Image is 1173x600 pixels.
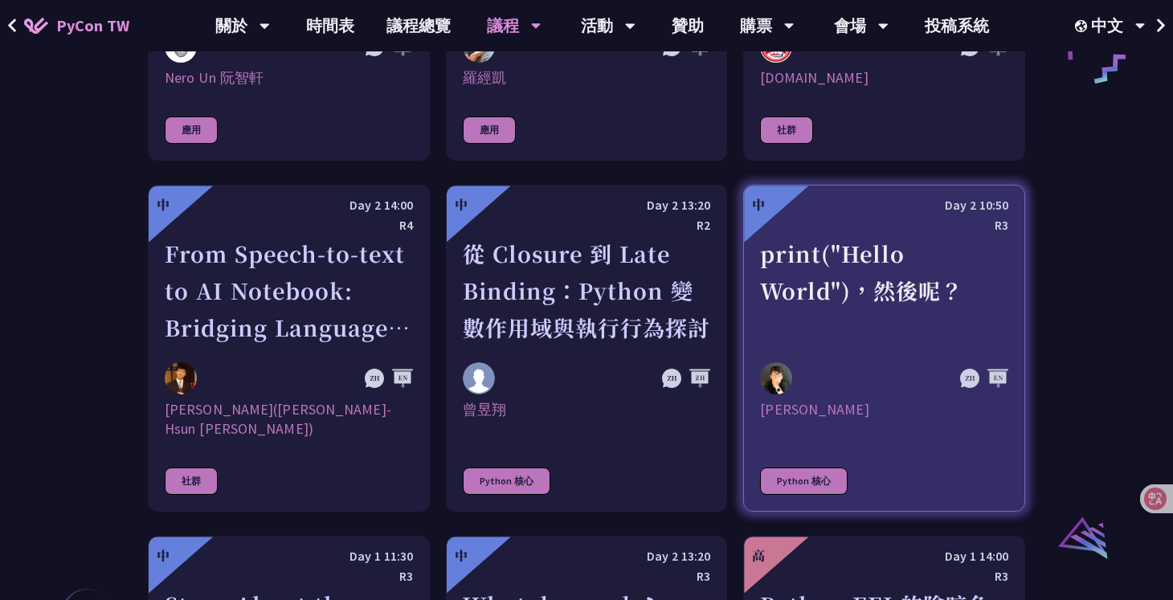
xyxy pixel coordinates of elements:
div: R2 [463,215,711,235]
div: 中 [455,546,468,565]
div: 羅經凱 [463,68,711,88]
div: 中 [157,546,170,565]
div: Python 核心 [463,467,550,495]
div: Nero Un 阮智軒 [165,68,413,88]
div: Day 1 14:00 [760,546,1008,566]
div: From Speech-to-text to AI Notebook: Bridging Language and Technology at [GEOGRAPHIC_DATA] [165,235,413,346]
div: 社群 [760,116,813,144]
img: 曾昱翔 [463,362,495,394]
a: 中 Day 2 10:50 R3 print("Hello World")，然後呢？ 高見龍 [PERSON_NAME] Python 核心 [743,185,1025,512]
div: 社群 [165,467,218,495]
div: R3 [463,566,711,586]
div: R3 [165,566,413,586]
div: Python 核心 [760,467,848,495]
div: 中 [752,195,765,214]
a: 中 Day 2 13:20 R2 從 Closure 到 Late Binding：Python 變數作用域與執行行為探討 曾昱翔 曾昱翔 Python 核心 [446,185,728,512]
div: 中 [455,195,468,214]
img: Locale Icon [1075,20,1091,32]
div: Day 1 11:30 [165,546,413,566]
div: R3 [760,566,1008,586]
div: [PERSON_NAME] [760,400,1008,439]
div: R3 [760,215,1008,235]
div: 中 [157,195,170,214]
div: Day 2 14:00 [165,195,413,215]
div: 應用 [165,116,218,144]
div: 曾昱翔 [463,400,711,439]
div: [DOMAIN_NAME] [760,68,1008,88]
div: print("Hello World")，然後呢？ [760,235,1008,346]
div: 從 Closure 到 Late Binding：Python 變數作用域與執行行為探討 [463,235,711,346]
div: 高 [752,546,765,565]
a: PyCon TW [8,6,145,46]
img: 高見龍 [760,362,792,394]
img: 李昱勳 (Yu-Hsun Lee) [165,362,197,394]
img: Home icon of PyCon TW 2025 [24,18,48,34]
div: Day 2 10:50 [760,195,1008,215]
div: R4 [165,215,413,235]
div: [PERSON_NAME]([PERSON_NAME]-Hsun [PERSON_NAME]) [165,400,413,439]
div: Day 2 13:20 [463,546,711,566]
div: 應用 [463,116,516,144]
a: 中 Day 2 14:00 R4 From Speech-to-text to AI Notebook: Bridging Language and Technology at [GEOGRAP... [148,185,430,512]
div: Day 2 13:20 [463,195,711,215]
span: PyCon TW [56,14,129,38]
